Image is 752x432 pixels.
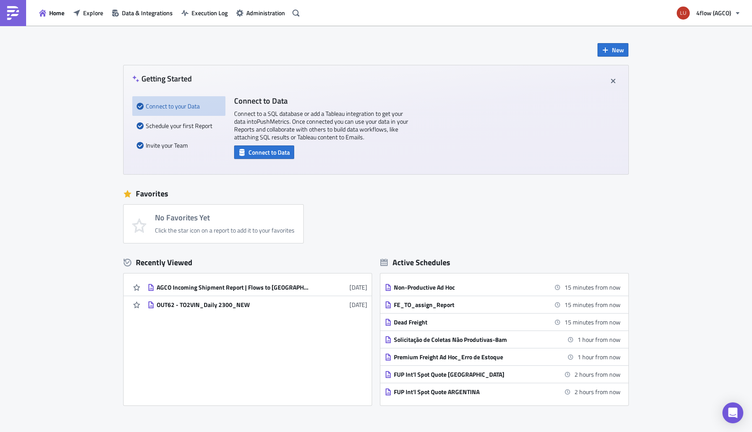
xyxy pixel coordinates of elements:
button: Data & Integrations [107,6,177,20]
button: Connect to Data [234,145,294,159]
div: Recently Viewed [124,256,372,269]
span: Connect to Data [248,148,290,157]
time: 2025-08-27 11:00 [564,283,621,292]
a: FE_TO_assign_Report15 minutes from now [385,296,621,313]
time: 2025-08-27 12:00 [577,335,621,344]
span: Explore [83,8,103,17]
button: Home [35,6,69,20]
p: Connect to a SQL database or add a Tableau integration to get your data into PushMetrics . Once c... [234,110,408,141]
img: PushMetrics [6,6,20,20]
div: Favorites [124,187,628,200]
span: Home [49,8,64,17]
a: Solicitação de Coletas Não Produtivas-8am1 hour from now [385,331,621,348]
button: Administration [232,6,289,20]
div: Dead Freight [394,318,546,326]
div: Non-Productive Ad Hoc [394,283,546,291]
span: 4flow (AGCO) [696,8,731,17]
time: 2025-08-27 12:45 [574,370,621,379]
a: FUP Int'l Spot Quote [GEOGRAPHIC_DATA]2 hours from now [385,366,621,383]
div: Click the star icon on a report to add it to your favorites [155,226,295,234]
time: 2025-06-27T08:15:56Z [349,283,367,292]
button: Explore [69,6,107,20]
h4: Getting Started [132,74,192,83]
time: 2025-08-27 11:00 [564,317,621,327]
span: Administration [246,8,285,17]
button: New [598,43,628,57]
h4: No Favorites Yet [155,213,295,222]
div: Invite your Team [137,135,221,155]
div: Active Schedules [380,257,450,267]
a: FUP Int'l Spot Quote ARGENTINA2 hours from now [385,383,621,400]
div: Connect to your Data [137,96,221,116]
span: Execution Log [191,8,228,17]
h4: Connect to Data [234,96,408,105]
span: New [612,45,624,54]
a: AGCO Incoming Shipment Report | Flows to [GEOGRAPHIC_DATA][DATE] [148,279,367,296]
a: Premium Freight Ad Hoc_Erro de Estoque1 hour from now [385,348,621,365]
div: FUP Int'l Spot Quote ARGENTINA [394,388,546,396]
div: Premium Freight Ad Hoc_Erro de Estoque [394,353,546,361]
button: 4flow (AGCO) [671,3,745,23]
div: Solicitação de Coletas Não Produtivas-8am [394,336,546,344]
time: 2025-08-27 12:45 [574,387,621,396]
img: Avatar [676,6,691,20]
time: 2025-06-27T07:50:23Z [349,300,367,309]
div: FE_TO_assign_Report [394,301,546,309]
a: Connect to Data [234,147,294,156]
a: Dead Freight15 minutes from now [385,314,621,331]
a: Non-Productive Ad Hoc15 minutes from now [385,279,621,296]
time: 2025-08-27 12:00 [577,352,621,361]
div: OUT62 - TO2VIN_Daily 2300_NEW [157,301,309,309]
div: Schedule your first Report [137,116,221,135]
time: 2025-08-27 11:00 [564,300,621,309]
div: FUP Int'l Spot Quote [GEOGRAPHIC_DATA] [394,371,546,378]
div: Open Intercom Messenger [722,402,743,423]
span: Data & Integrations [122,8,173,17]
div: AGCO Incoming Shipment Report | Flows to [GEOGRAPHIC_DATA] [157,283,309,291]
button: Execution Log [177,6,232,20]
a: OUT62 - TO2VIN_Daily 2300_NEW[DATE] [148,296,367,313]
